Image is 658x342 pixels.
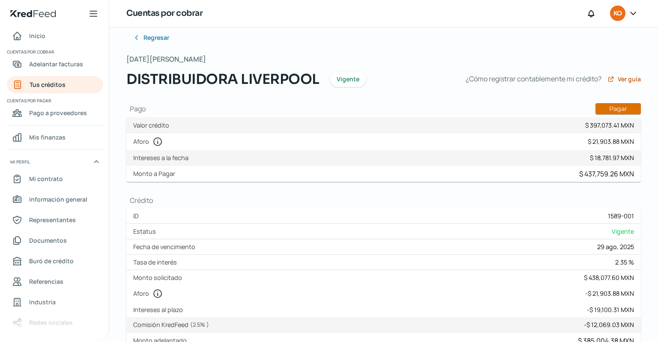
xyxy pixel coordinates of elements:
[133,288,166,299] label: Aforo
[29,276,63,287] span: Referencias
[133,227,159,235] label: Estatus
[7,48,102,56] span: Cuentas por cobrar
[133,321,212,329] label: Comisión KredFeed
[126,53,206,65] span: [DATE][PERSON_NAME]
[618,76,641,82] span: Ver guía
[7,76,103,93] a: Tus créditos
[7,56,103,73] a: Adelantar facturas
[7,170,103,187] a: Mi contrato
[133,170,179,178] label: Monto a Pagar
[29,317,73,328] span: Redes sociales
[133,258,180,266] label: Tasa de interés
[29,194,87,205] span: Información general
[585,121,634,129] div: $ 397,073.41 MXN
[466,73,601,85] span: ¿Cómo registrar contablemente mi crédito?
[29,30,45,41] span: Inicio
[7,97,102,104] span: Cuentas por pagar
[7,273,103,290] a: Referencias
[126,7,203,20] h1: Cuentas por cobrar
[133,274,185,282] label: Monto solicitado
[7,191,103,208] a: Información general
[133,121,173,129] label: Valor crédito
[588,137,634,146] div: $ 21,903.88 MXN
[7,253,103,270] a: Buró de crédito
[584,321,634,329] div: - $ 12,069.03 MXN
[126,103,641,114] h1: Pago
[29,132,66,143] span: Mis finanzas
[29,59,83,69] span: Adelantar facturas
[584,274,634,282] div: $ 438,077.60 MXN
[7,294,103,311] a: Industria
[29,107,87,118] span: Pago a proveedores
[612,227,634,235] span: Vigente
[7,232,103,249] a: Documentos
[133,154,192,162] label: Intereses a la fecha
[7,27,103,45] a: Inicio
[7,211,103,229] a: Representantes
[7,314,103,331] a: Redes sociales
[133,212,142,220] label: ID
[590,154,634,162] div: $ 18,781.97 MXN
[597,243,634,251] div: 29 ago, 2025
[29,214,76,225] span: Representantes
[133,243,199,251] label: Fecha de vencimiento
[615,258,634,266] div: 2.35 %
[144,35,169,41] span: Regresar
[29,235,67,246] span: Documentos
[30,79,66,90] span: Tus créditos
[7,104,103,122] a: Pago a proveedores
[133,306,186,314] label: Intereses al plazo
[587,306,634,314] div: - $ 19,100.31 MXN
[7,129,103,146] a: Mis finanzas
[607,76,641,83] a: Ver guía
[190,321,209,328] span: ( 2.5 % )
[126,29,176,46] button: Regresar
[10,158,30,166] span: Mi perfil
[29,297,56,307] span: Industria
[29,173,63,184] span: Mi contrato
[29,256,74,266] span: Buró de crédito
[337,76,359,82] span: Vigente
[585,289,634,297] div: - $ 21,903.88 MXN
[126,69,320,89] span: DISTRIBUIDORA LIVERPOOL
[595,103,641,114] button: Pagar
[133,137,166,147] label: Aforo
[613,9,622,19] span: KO
[608,212,634,220] div: 1589-001
[579,169,634,178] div: $ 437,759.26 MXN
[126,196,641,205] h1: Crédito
